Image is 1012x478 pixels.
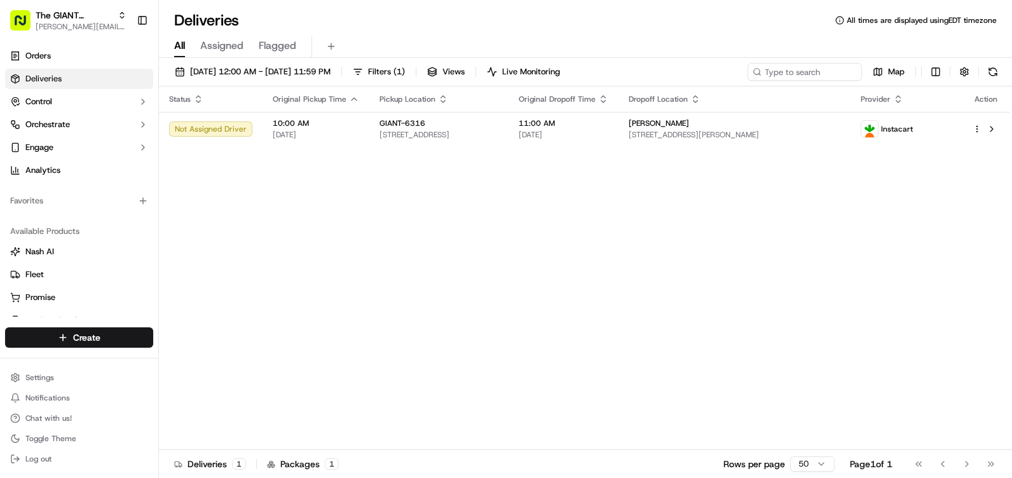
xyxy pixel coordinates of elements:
button: Notifications [5,389,153,407]
div: Packages [267,458,339,470]
span: Live Monitoring [502,66,560,78]
button: The GIANT Company [36,9,113,22]
button: Chat with us! [5,409,153,427]
button: Fleet [5,264,153,285]
button: Nash AI [5,242,153,262]
p: Rows per page [723,458,785,470]
div: 1 [325,458,339,470]
span: Instacart [881,124,913,134]
div: Action [973,94,999,104]
button: Map [867,63,910,81]
span: Toggle Theme [25,434,76,444]
div: 📗 [13,186,23,196]
span: Status [169,94,191,104]
button: Refresh [984,63,1002,81]
button: Engage [5,137,153,158]
input: Type to search [748,63,862,81]
a: Nash AI [10,246,148,257]
span: Deliveries [25,73,62,85]
a: 💻API Documentation [102,179,209,202]
button: [PERSON_NAME][EMAIL_ADDRESS][PERSON_NAME][DOMAIN_NAME] [36,22,126,32]
span: GIANT-6316 [379,118,425,128]
button: Orchestrate [5,114,153,135]
span: Original Dropoff Time [519,94,596,104]
span: [DATE] [273,130,359,140]
span: Knowledge Base [25,184,97,197]
button: Product Catalog [5,310,153,331]
button: Live Monitoring [481,63,566,81]
span: Settings [25,372,54,383]
div: Favorites [5,191,153,211]
a: Promise [10,292,148,303]
button: Toggle Theme [5,430,153,447]
div: Start new chat [43,121,209,134]
button: Promise [5,287,153,308]
div: Available Products [5,221,153,242]
span: Orchestrate [25,119,70,130]
span: Pylon [126,215,154,225]
span: Provider [861,94,891,104]
span: Dropoff Location [629,94,688,104]
span: Flagged [259,38,296,53]
a: Deliveries [5,69,153,89]
span: Log out [25,454,51,464]
span: [STREET_ADDRESS][PERSON_NAME] [629,130,840,140]
span: Promise [25,292,55,303]
span: Orders [25,50,51,62]
span: Notifications [25,393,70,403]
button: [DATE] 12:00 AM - [DATE] 11:59 PM [169,63,336,81]
img: 1736555255976-a54dd68f-1ca7-489b-9aae-adbdc363a1c4 [13,121,36,144]
span: Assigned [200,38,243,53]
span: 10:00 AM [273,118,359,128]
span: [DATE] [519,130,608,140]
a: Orders [5,46,153,66]
input: Got a question? Start typing here... [33,82,229,95]
button: The GIANT Company[PERSON_NAME][EMAIL_ADDRESS][PERSON_NAME][DOMAIN_NAME] [5,5,132,36]
span: [PERSON_NAME] [629,118,689,128]
span: All [174,38,185,53]
a: Analytics [5,160,153,181]
div: We're available if you need us! [43,134,161,144]
a: 📗Knowledge Base [8,179,102,202]
span: Views [442,66,465,78]
div: 💻 [107,186,118,196]
span: Analytics [25,165,60,176]
button: Create [5,327,153,348]
a: Fleet [10,269,148,280]
span: Nash AI [25,246,54,257]
span: Product Catalog [25,315,86,326]
span: All times are displayed using EDT timezone [847,15,997,25]
button: Settings [5,369,153,386]
div: Page 1 of 1 [850,458,892,470]
span: Original Pickup Time [273,94,346,104]
span: Filters [368,66,405,78]
button: Log out [5,450,153,468]
span: API Documentation [120,184,204,197]
span: Fleet [25,269,44,280]
img: profile_instacart_ahold_partner.png [861,121,878,137]
button: Views [421,63,470,81]
span: [STREET_ADDRESS] [379,130,498,140]
p: Welcome 👋 [13,51,231,71]
span: Map [888,66,905,78]
span: [DATE] 12:00 AM - [DATE] 11:59 PM [190,66,331,78]
button: Filters(1) [347,63,411,81]
img: Nash [13,13,38,38]
a: Powered byPylon [90,215,154,225]
a: Product Catalog [10,315,148,326]
div: 1 [232,458,246,470]
div: Deliveries [174,458,246,470]
span: ( 1 ) [393,66,405,78]
span: Create [73,331,100,344]
h1: Deliveries [174,10,239,31]
span: Pickup Location [379,94,435,104]
button: Start new chat [216,125,231,140]
span: 11:00 AM [519,118,608,128]
button: Control [5,92,153,112]
span: Chat with us! [25,413,72,423]
span: Engage [25,142,53,153]
span: Control [25,96,52,107]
